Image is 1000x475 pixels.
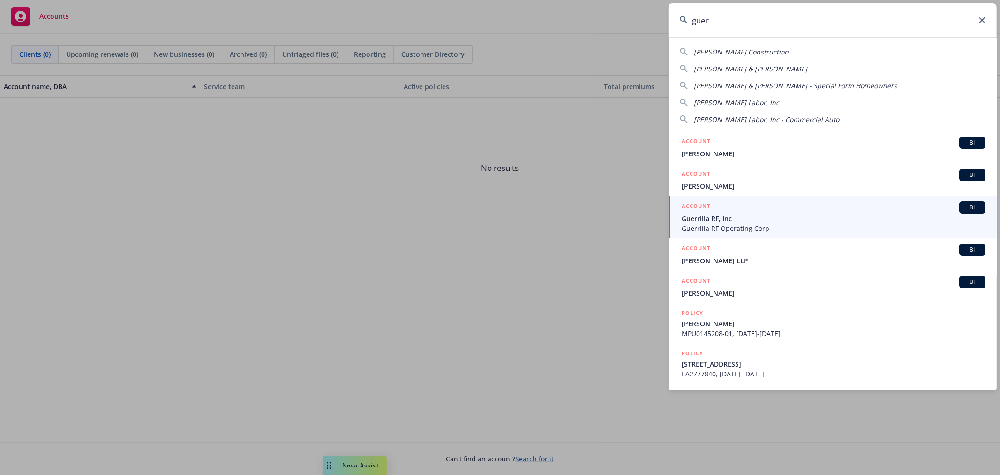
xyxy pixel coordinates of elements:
span: BI [963,138,982,147]
h5: POLICY [682,308,703,318]
span: EA2777840, [DATE]-[DATE] [682,369,985,379]
span: [PERSON_NAME] Labor, Inc [694,98,779,107]
span: Guerrilla RF, Inc [682,214,985,223]
a: POLICY[PERSON_NAME]MPU0145208-01, [DATE]-[DATE] [669,303,997,344]
span: MPU0145208-01, [DATE]-[DATE] [682,329,985,338]
a: POLICY [669,384,997,424]
span: [PERSON_NAME] LLP [682,256,985,266]
span: BI [963,278,982,286]
span: [PERSON_NAME] [682,149,985,159]
h5: ACCOUNT [682,244,710,255]
h5: ACCOUNT [682,137,710,148]
span: [PERSON_NAME] Construction [694,47,789,56]
input: Search... [669,3,997,37]
h5: POLICY [682,349,703,358]
span: BI [963,203,982,212]
a: POLICY[STREET_ADDRESS]EA2777840, [DATE]-[DATE] [669,344,997,384]
h5: ACCOUNT [682,169,710,180]
span: [STREET_ADDRESS] [682,359,985,369]
a: ACCOUNTBI[PERSON_NAME] [669,164,997,196]
span: [PERSON_NAME] [682,181,985,191]
span: Guerrilla RF Operating Corp [682,223,985,233]
a: ACCOUNTBI[PERSON_NAME] [669,271,997,303]
h5: ACCOUNT [682,276,710,287]
a: ACCOUNTBI[PERSON_NAME] [669,131,997,164]
h5: POLICY [682,389,703,398]
span: [PERSON_NAME] & [PERSON_NAME] [694,64,807,73]
span: [PERSON_NAME] [682,288,985,298]
span: [PERSON_NAME] Labor, Inc - Commercial Auto [694,115,839,124]
span: BI [963,245,982,254]
h5: ACCOUNT [682,201,710,213]
a: ACCOUNTBI[PERSON_NAME] LLP [669,238,997,271]
span: BI [963,171,982,179]
span: [PERSON_NAME] [682,319,985,329]
span: [PERSON_NAME] & [PERSON_NAME] - Special Form Homeowners [694,81,897,90]
a: ACCOUNTBIGuerrilla RF, IncGuerrilla RF Operating Corp [669,196,997,238]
